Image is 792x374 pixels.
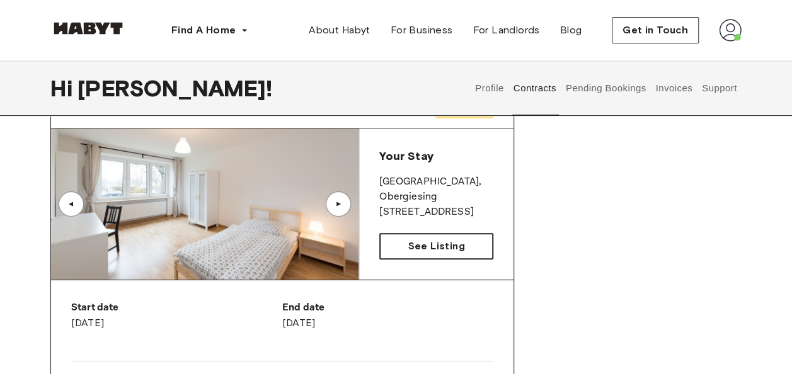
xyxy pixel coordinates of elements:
div: [DATE] [282,300,493,331]
a: Blog [550,18,592,43]
button: Get in Touch [612,17,699,43]
span: Hi [50,75,77,101]
a: For Business [381,18,463,43]
img: avatar [719,19,742,42]
span: See Listing [408,239,464,254]
span: Blog [560,23,582,38]
span: Get in Touch [623,23,688,38]
div: ▲ [65,200,77,208]
p: [STREET_ADDRESS] [379,205,493,220]
span: About Habyt [309,23,370,38]
span: Your Stay [379,149,433,163]
div: [DATE] [71,300,282,331]
span: Find A Home [171,23,236,38]
span: For Landlords [473,23,539,38]
img: Habyt [50,22,126,35]
p: End date [282,300,493,315]
button: Invoices [654,60,694,116]
button: Pending Bookings [564,60,648,116]
span: For Business [391,23,453,38]
button: Profile [474,60,506,116]
a: About Habyt [299,18,380,43]
button: Contracts [512,60,558,116]
a: For Landlords [462,18,549,43]
p: [GEOGRAPHIC_DATA] , Obergiesing [379,174,493,205]
img: Image of the room [51,128,359,280]
div: ▲ [332,200,345,208]
p: Start date [71,300,282,315]
button: Support [700,60,738,116]
span: [PERSON_NAME] ! [77,75,272,101]
div: user profile tabs [471,60,742,116]
button: Find A Home [161,18,258,43]
a: See Listing [379,233,493,259]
